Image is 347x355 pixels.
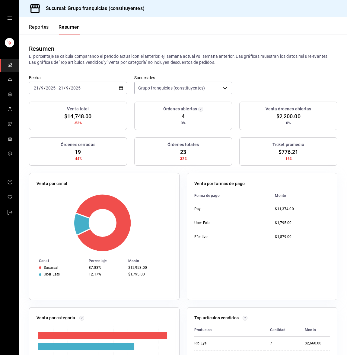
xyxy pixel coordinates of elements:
[61,142,95,148] h3: Órdenes cerradas
[41,86,44,90] input: --
[33,86,39,90] input: --
[46,86,56,90] input: ----
[179,156,187,161] span: -32%
[7,16,12,21] button: open drawer
[134,76,232,80] label: Sucursales
[89,265,123,270] div: 87.83%
[71,86,81,90] input: ----
[39,86,41,90] span: /
[29,44,54,53] div: Resumen
[59,24,80,34] button: Resumen
[275,234,330,239] div: $1,579.00
[194,181,245,187] p: Venta por formas de pago
[89,272,123,276] div: 12.17%
[29,24,80,34] div: navigation tabs
[74,156,82,161] span: -44%
[29,258,86,264] th: Canal
[275,207,330,212] div: $11,374.00
[69,86,71,90] span: /
[194,234,243,239] div: Efectivo
[58,86,64,90] input: --
[270,189,330,202] th: Monto
[74,120,82,126] span: -53%
[64,86,65,90] span: /
[64,112,91,120] span: $14,748.00
[266,106,311,112] h3: Venta órdenes abiertas
[41,5,145,12] h3: Sucursal: Grupo franquicias (constituyentes)
[270,341,295,346] div: 7
[163,106,197,112] h3: Órdenes abiertas
[75,148,81,156] span: 19
[138,85,205,91] span: Grupo franquicias (constituyentes)
[29,76,127,80] label: Fecha
[66,86,69,90] input: --
[167,142,199,148] h3: Órdenes totales
[67,106,89,112] h3: Venta total
[37,181,67,187] p: Venta por canal
[182,112,185,120] span: 4
[194,315,239,321] p: Top artículos vendidos
[194,341,243,346] div: Rib Eye
[279,148,298,156] span: $776.21
[276,112,301,120] span: $2,200.00
[44,265,58,270] div: Sucursal
[180,148,186,156] span: 23
[29,24,49,34] button: Reportes
[29,53,337,65] p: El porcentaje se calcula comparando el período actual con el anterior, ej. semana actual vs. sema...
[194,324,265,337] th: Productos
[275,220,330,226] div: $1,795.00
[272,142,304,148] h3: Ticket promedio
[37,315,75,321] p: Venta por categoría
[194,189,270,202] th: Forma de pago
[265,324,300,337] th: Cantidad
[194,207,243,212] div: Pay
[56,86,58,90] span: -
[194,220,243,226] div: Uber Eats
[126,258,179,264] th: Monto
[44,272,60,276] div: Uber Eats
[284,156,293,161] span: -16%
[181,120,186,126] span: 0%
[128,272,170,276] div: $1,795.00
[86,258,126,264] th: Porcentaje
[300,324,330,337] th: Monto
[286,120,291,126] span: 0%
[305,341,330,346] div: $2,660.00
[128,265,170,270] div: $12,953.00
[44,86,46,90] span: /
